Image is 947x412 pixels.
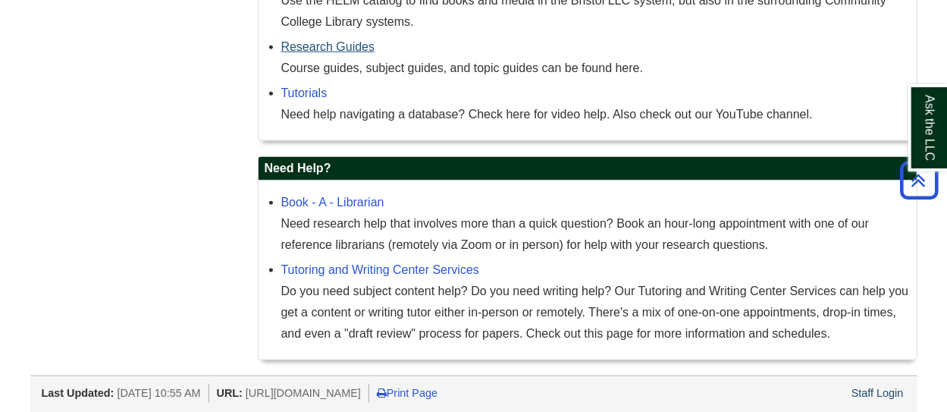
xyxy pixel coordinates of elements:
[281,40,375,53] a: Research Guides
[246,387,361,399] span: [URL][DOMAIN_NAME]
[281,58,909,79] div: Course guides, subject guides, and topic guides can be found here.
[895,170,943,190] a: Back to Top
[281,86,328,99] a: Tutorials
[217,387,243,399] span: URL:
[377,388,387,398] i: Print Page
[42,387,114,399] span: Last Updated:
[117,387,200,399] span: [DATE] 10:55 AM
[281,196,384,209] a: Book - A - Librarian
[281,263,479,276] a: Tutoring and Writing Center Services
[281,104,909,125] div: Need help navigating a database? Check here for video help. Also check out our YouTube channel.
[281,281,909,344] div: Do you need subject content help? Do you need writing help? Our Tutoring and Writing Center Servi...
[259,157,917,181] h2: Need Help?
[851,387,904,399] a: Staff Login
[377,387,437,399] a: Print Page
[281,213,909,256] div: Need research help that involves more than a quick question? Book an hour-long appointment with o...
